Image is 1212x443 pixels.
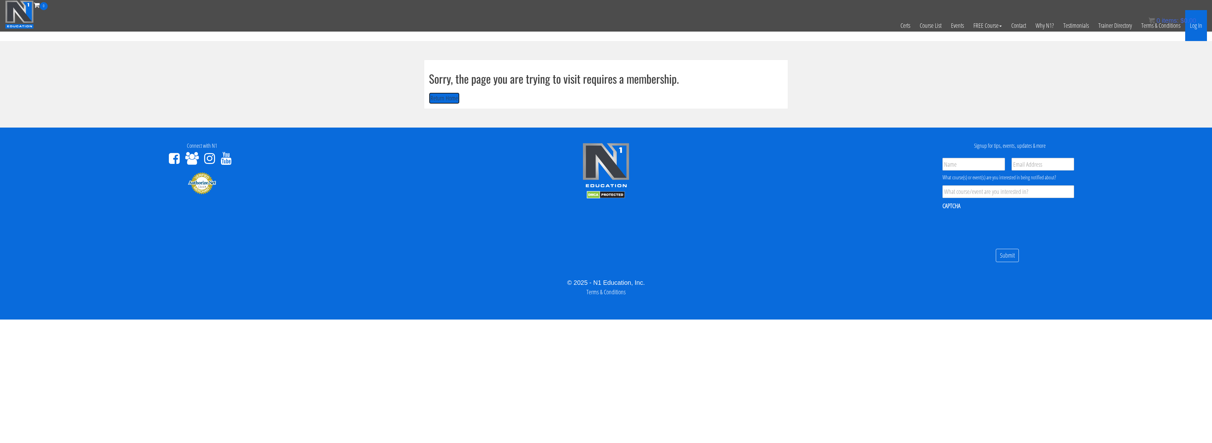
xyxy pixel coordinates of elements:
a: FREE Course [969,10,1007,41]
button: Return Home [429,93,460,104]
img: n1-edu-logo [582,143,630,189]
a: Log In [1185,10,1207,41]
div: What course(s) or event(s) are you interested in being notified about? [942,174,1074,181]
a: 0 items: $0.00 [1149,17,1196,24]
a: 0 [34,1,48,9]
iframe: reCAPTCHA [942,214,1038,239]
input: Name [942,158,1005,171]
img: DMCA.com Protection Status [587,191,625,199]
a: Trainer Directory [1094,10,1137,41]
span: 0 [1156,17,1160,24]
input: What course/event are you interested in? [942,185,1074,198]
h4: Signup for tips, events, updates & more [813,143,1207,149]
input: Email Address [1012,158,1074,171]
span: $ [1180,17,1184,24]
bdi: 0.00 [1180,17,1196,24]
a: Course List [915,10,946,41]
h1: Sorry, the page you are trying to visit requires a membership. [429,72,783,85]
input: Submit [996,249,1019,262]
a: Events [946,10,969,41]
img: icon11.png [1149,17,1155,24]
h4: Connect with N1 [5,143,399,149]
a: Contact [1007,10,1031,41]
div: © 2025 - N1 Education, Inc. [5,278,1207,287]
img: n1-education [5,0,34,29]
span: items: [1162,17,1179,24]
img: Authorize.Net Merchant - Click to Verify [188,172,216,195]
label: CAPTCHA [942,202,960,210]
a: Testimonials [1059,10,1094,41]
a: Why N1? [1031,10,1059,41]
a: Certs [896,10,915,41]
a: Terms & Conditions [586,288,626,296]
a: Terms & Conditions [1137,10,1185,41]
span: 0 [40,2,48,10]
